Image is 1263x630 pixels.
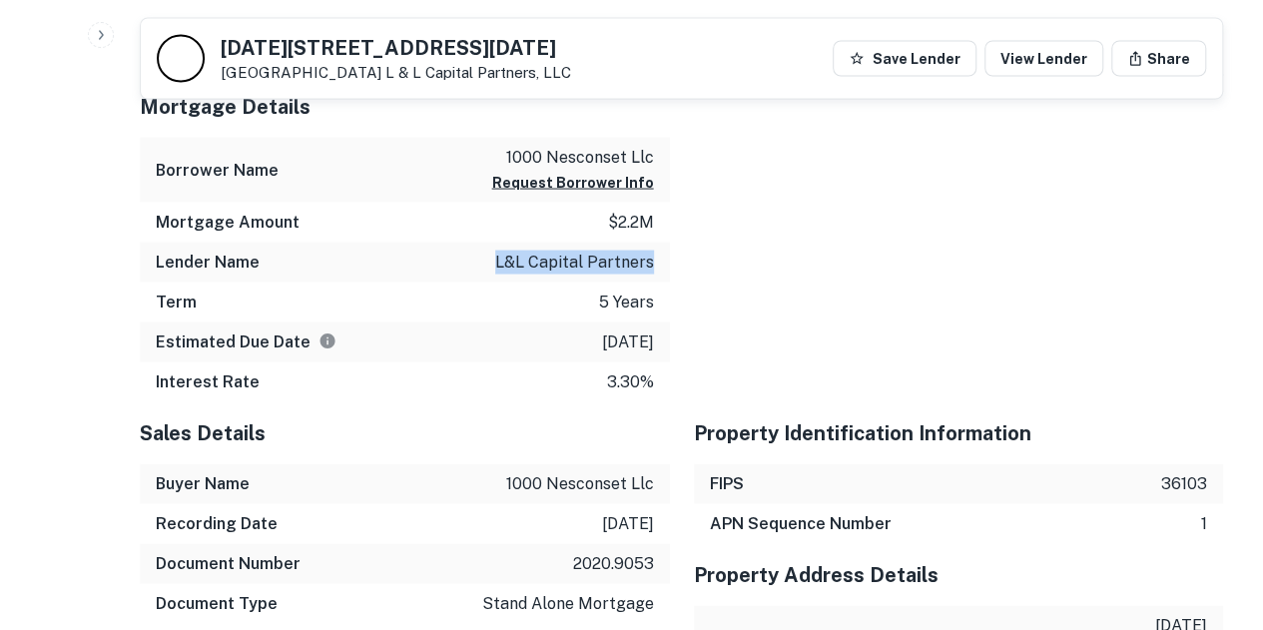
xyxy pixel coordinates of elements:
[221,64,571,82] p: [GEOGRAPHIC_DATA]
[221,38,571,58] h5: [DATE][STREET_ADDRESS][DATE]
[156,251,260,275] h6: Lender Name
[156,159,279,183] h6: Borrower Name
[1111,41,1206,77] button: Share
[710,472,744,496] h6: FIPS
[492,146,654,170] p: 1000 nesconset llc
[833,41,976,77] button: Save Lender
[140,418,670,448] h5: Sales Details
[156,512,278,536] h6: Recording Date
[599,291,654,315] p: 5 years
[156,472,250,496] h6: Buyer Name
[482,592,654,616] p: stand alone mortgage
[385,64,571,81] a: L & L Capital Partners, LLC
[318,332,336,350] svg: Estimate is based on a standard schedule for this type of loan.
[607,370,654,394] p: 3.30%
[156,211,300,235] h6: Mortgage Amount
[495,251,654,275] p: l&l capital partners
[602,330,654,354] p: [DATE]
[506,472,654,496] p: 1000 nesconset llc
[710,512,892,536] h6: APN Sequence Number
[140,92,670,122] h5: Mortgage Details
[156,330,336,354] h6: Estimated Due Date
[156,592,278,616] h6: Document Type
[1161,472,1207,496] p: 36103
[984,41,1103,77] a: View Lender
[1163,470,1263,566] iframe: Chat Widget
[694,560,1224,590] h5: Property Address Details
[156,291,197,315] h6: Term
[156,370,260,394] h6: Interest Rate
[156,552,301,576] h6: Document Number
[602,512,654,536] p: [DATE]
[492,171,654,195] button: Request Borrower Info
[573,552,654,576] p: 2020.9053
[608,211,654,235] p: $2.2m
[694,418,1224,448] h5: Property Identification Information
